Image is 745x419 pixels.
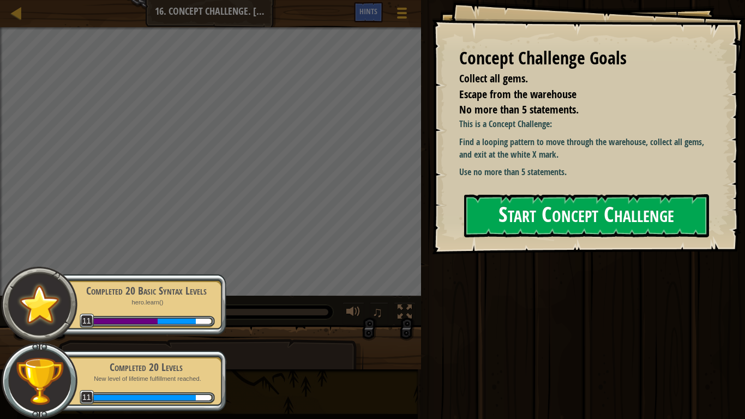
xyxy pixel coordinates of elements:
li: Collect all gems. [446,71,704,87]
span: Collect all gems. [459,71,528,86]
span: 11 [80,390,94,405]
div: Concept Challenge Goals [459,46,707,71]
span: Escape from the warehouse [459,87,576,101]
div: Completed 20 Levels [77,360,215,375]
img: trophy.png [15,356,64,406]
button: Adjust volume [343,302,364,325]
p: Find a looping pattern to move through the warehouse, collect all gems, and exit at the white X m... [459,136,707,161]
div: Completed 20 Basic Syntax Levels [77,283,215,298]
span: Hints [359,6,377,16]
button: ♫ [370,302,388,325]
span: ♫ [372,304,383,320]
span: No more than 5 statements. [459,102,579,117]
li: Escape from the warehouse [446,87,704,103]
strong: Use no more than 5 statements. [459,166,567,178]
li: No more than 5 statements. [446,102,704,118]
p: hero.learn() [77,298,215,307]
button: Toggle fullscreen [394,302,416,325]
span: 11 [80,314,94,328]
p: New level of lifetime fulfillment reached. [77,375,215,383]
button: Start Concept Challenge [464,194,709,237]
img: default.png [15,280,64,328]
p: This is a Concept Challenge: [459,118,707,130]
button: Show game menu [388,2,416,28]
